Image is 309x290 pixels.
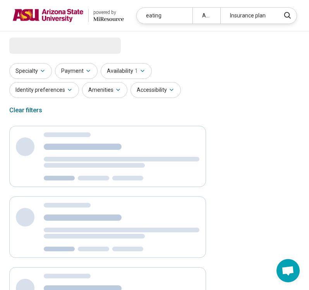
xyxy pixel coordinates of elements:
div: Clear filters [9,101,42,120]
div: Open chat [276,259,300,282]
span: 1 [135,67,138,75]
button: Payment [55,63,98,79]
div: eating [137,8,192,24]
button: Availability1 [101,63,152,79]
a: Arizona State Universitypowered by [12,6,124,25]
div: Add location [192,8,220,24]
button: Accessibility [130,82,181,98]
button: Amenities [82,82,127,98]
div: Insurance plan [220,8,276,24]
button: Specialty [9,63,52,79]
img: Arizona State University [12,6,84,25]
span: Loading... [9,38,74,53]
div: powered by [93,9,124,16]
button: Identity preferences [9,82,79,98]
